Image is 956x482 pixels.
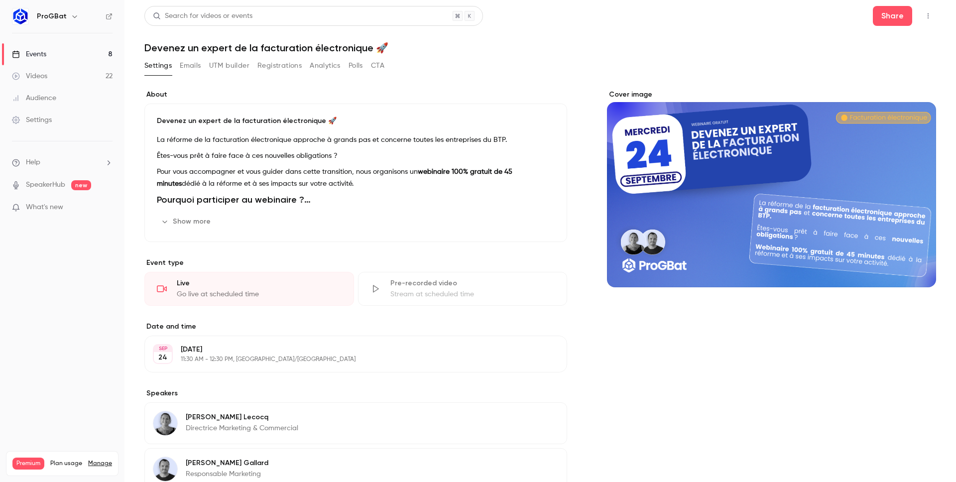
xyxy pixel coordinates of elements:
div: LiveGo live at scheduled time [144,272,354,306]
button: Polls [349,58,363,74]
li: help-dropdown-opener [12,157,113,168]
p: Êtes-vous prêt à faire face à ces nouvelles obligations ? [157,150,555,162]
label: About [144,90,567,100]
p: [PERSON_NAME] Gallard [186,458,268,468]
button: Settings [144,58,172,74]
p: [PERSON_NAME] Lecocq [186,412,298,422]
section: Cover image [607,90,936,287]
a: SpeakerHub [26,180,65,190]
a: Manage [88,460,112,468]
span: Premium [12,458,44,470]
label: Speakers [144,388,567,398]
button: Show more [157,214,217,230]
label: Date and time [144,322,567,332]
button: Registrations [257,58,302,74]
p: 11:30 AM - 12:30 PM, [GEOGRAPHIC_DATA]/[GEOGRAPHIC_DATA] [181,356,514,363]
div: Search for videos or events [153,11,252,21]
p: [DATE] [181,345,514,355]
span: new [71,180,91,190]
h6: ProGBat [37,11,67,21]
div: Pre-recorded videoStream at scheduled time [358,272,568,306]
p: Devenez un expert de la facturation électronique 🚀 [157,116,555,126]
p: La réforme de la facturation électronique approche à grands pas et concerne toutes les entreprise... [157,134,555,146]
button: Share [873,6,912,26]
p: 24 [158,353,167,362]
button: UTM builder [209,58,249,74]
p: Responsable Marketing [186,469,268,479]
div: Settings [12,115,52,125]
h1: Pourquoi participer au webinaire ? [157,194,555,206]
div: Live [177,278,342,288]
label: Cover image [607,90,936,100]
div: Audience [12,93,56,103]
img: Charles Gallard [153,457,177,481]
div: SEP [154,345,172,352]
div: Stream at scheduled time [390,289,555,299]
div: Videos [12,71,47,81]
span: What's new [26,202,63,213]
p: Event type [144,258,567,268]
p: Pour vous accompagner et vous guider dans cette transition, nous organisons un dédié à la réforme... [157,166,555,190]
button: Emails [180,58,201,74]
div: Events [12,49,46,59]
div: Elodie Lecocq[PERSON_NAME] LecocqDirectrice Marketing & Commercial [144,402,567,444]
img: ProGBat [12,8,28,24]
div: Pre-recorded video [390,278,555,288]
button: Analytics [310,58,341,74]
div: Go live at scheduled time [177,289,342,299]
img: Elodie Lecocq [153,411,177,435]
p: Directrice Marketing & Commercial [186,423,298,433]
button: CTA [371,58,384,74]
h1: Devenez un expert de la facturation électronique 🚀 [144,42,936,54]
span: Plan usage [50,460,82,468]
span: Help [26,157,40,168]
